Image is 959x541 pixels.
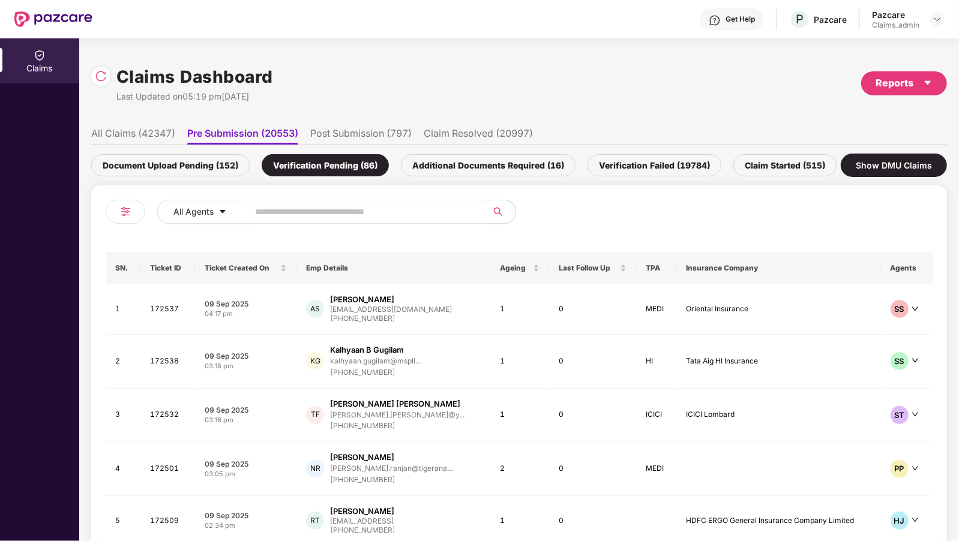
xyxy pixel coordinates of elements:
[912,305,919,312] span: down
[401,154,576,176] div: Additional Documents Required (16)
[330,367,421,378] div: [PHONE_NUMBER]
[330,517,395,525] div: [EMAIL_ADDRESS]
[876,76,933,91] div: Reports
[636,284,677,335] td: MEDI
[636,389,677,443] td: ICICI
[157,200,253,224] button: All Agentscaret-down
[140,335,196,389] td: 172538
[310,127,412,145] li: Post Submission (797)
[814,14,847,25] div: Pazcare
[891,300,909,318] div: SS
[500,263,531,273] span: Ageing
[677,252,881,284] th: Insurance Company
[330,357,421,365] div: kalhyaan.gugilam@mspll...
[636,442,677,496] td: MEDI
[841,154,947,177] div: Show DMU Claims
[549,389,636,443] td: 0
[559,263,618,273] span: Last Follow Up
[106,284,140,335] td: 1
[91,154,250,176] div: Document Upload Pending (152)
[205,361,287,371] div: 03:18 pm
[549,335,636,389] td: 0
[14,11,92,27] img: New Pazcare Logo
[490,442,549,496] td: 2
[912,465,919,472] span: down
[205,405,287,415] div: 09 Sep 2025
[330,313,452,324] div: [PHONE_NUMBER]
[116,64,273,90] h1: Claims Dashboard
[205,521,287,531] div: 02:34 pm
[677,284,881,335] td: Oriental Insurance
[330,411,464,419] div: [PERSON_NAME].[PERSON_NAME]@y...
[912,357,919,364] span: down
[424,127,533,145] li: Claim Resolved (20997)
[296,252,490,284] th: Emp Details
[677,389,881,443] td: ICICI Lombard
[306,406,324,424] div: TF
[330,305,452,313] div: [EMAIL_ADDRESS][DOMAIN_NAME]
[205,469,287,479] div: 03:05 pm
[486,207,510,217] span: search
[330,294,394,305] div: [PERSON_NAME]
[34,49,46,61] img: svg+xml;base64,PHN2ZyBpZD0iQ2xhaW0iIHhtbG5zPSJodHRwOi8vd3d3LnczLm9yZy8yMDAwL3N2ZyIgd2lkdGg9IjIwIi...
[588,154,721,176] div: Verification Failed (19784)
[106,389,140,443] td: 3
[91,127,175,145] li: All Claims (42347)
[490,335,549,389] td: 1
[490,389,549,443] td: 1
[306,352,324,370] div: KG
[218,208,227,217] span: caret-down
[195,252,296,284] th: Ticket Created On
[205,510,287,521] div: 09 Sep 2025
[306,460,324,478] div: NR
[205,351,287,361] div: 09 Sep 2025
[912,516,919,524] span: down
[205,309,287,319] div: 04:17 pm
[205,415,287,425] div: 03:16 pm
[490,284,549,335] td: 1
[912,411,919,418] span: down
[205,263,278,273] span: Ticket Created On
[733,154,837,176] div: Claim Started (515)
[549,284,636,335] td: 0
[106,252,140,284] th: SN.
[872,9,919,20] div: Pazcare
[726,14,755,24] div: Get Help
[549,442,636,496] td: 0
[891,512,909,530] div: HJ
[923,78,933,88] span: caret-down
[677,335,881,389] td: Tata Aig HI Insurance
[872,20,919,30] div: Claims_admin
[549,252,636,284] th: Last Follow Up
[486,200,516,224] button: search
[330,506,394,517] div: [PERSON_NAME]
[106,335,140,389] td: 2
[140,442,196,496] td: 172501
[330,464,452,472] div: [PERSON_NAME].ranjan@tigerana...
[330,474,452,486] div: [PHONE_NUMBER]
[709,14,721,26] img: svg+xml;base64,PHN2ZyBpZD0iSGVscC0zMngzMiIgeG1sbnM9Imh0dHA6Ly93d3cudzMub3JnLzIwMDAvc3ZnIiB3aWR0aD...
[330,344,404,356] div: Kalhyaan B Gugilam
[796,12,804,26] span: P
[490,252,549,284] th: Ageing
[330,452,394,463] div: [PERSON_NAME]
[891,406,909,424] div: ST
[95,70,107,82] img: svg+xml;base64,PHN2ZyBpZD0iUmVsb2FkLTMyeDMyIiB4bWxucz0iaHR0cDovL3d3dy53My5vcmcvMjAwMC9zdmciIHdpZH...
[205,459,287,469] div: 09 Sep 2025
[636,335,677,389] td: HI
[173,205,214,218] span: All Agents
[933,14,942,24] img: svg+xml;base64,PHN2ZyBpZD0iRHJvcGRvd24tMzJ4MzIiIHhtbG5zPSJodHRwOi8vd3d3LnczLm9yZy8yMDAwL3N2ZyIgd2...
[330,525,395,536] div: [PHONE_NUMBER]
[187,127,298,145] li: Pre Submission (20553)
[891,460,909,478] div: PP
[140,252,196,284] th: Ticket ID
[330,398,460,410] div: [PERSON_NAME] [PERSON_NAME]
[636,252,677,284] th: TPA
[306,300,324,318] div: AS
[205,299,287,309] div: 09 Sep 2025
[116,90,273,103] div: Last Updated on 05:19 pm[DATE]
[891,352,909,370] div: SS
[140,389,196,443] td: 172532
[330,420,464,432] div: [PHONE_NUMBER]
[262,154,389,176] div: Verification Pending (86)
